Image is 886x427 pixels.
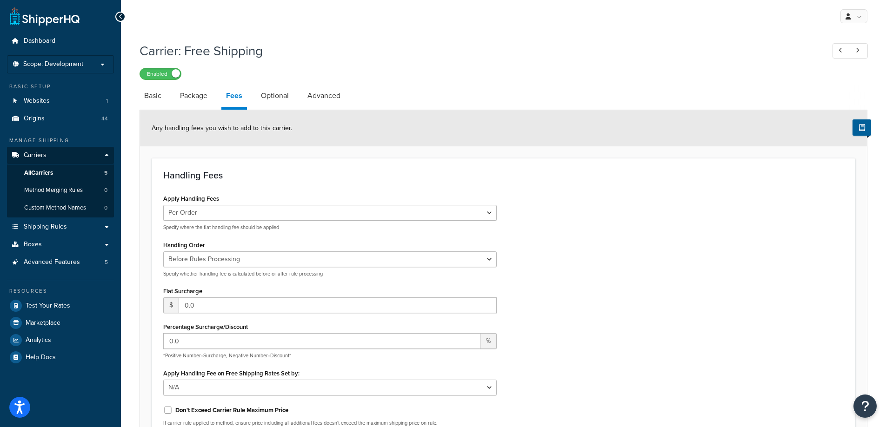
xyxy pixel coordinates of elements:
[7,110,114,127] li: Origins
[7,83,114,91] div: Basic Setup
[7,33,114,50] a: Dashboard
[7,164,114,182] a: AllCarriers5
[26,354,56,361] span: Help Docs
[7,297,114,314] a: Test Your Rates
[7,287,114,295] div: Resources
[7,147,114,164] a: Carriers
[24,97,50,105] span: Websites
[152,123,292,133] span: Any handling fees you wish to add to this carrier.
[24,37,55,45] span: Dashboard
[24,186,83,194] span: Method Merging Rules
[163,370,300,377] label: Apply Handling Fee on Free Shipping Rates Set by:
[7,137,114,145] div: Manage Shipping
[833,43,851,59] a: Previous Record
[163,242,205,249] label: Handling Order
[853,394,877,418] button: Open Resource Center
[7,92,114,110] a: Websites1
[24,169,53,177] span: All Carriers
[7,182,114,199] li: Method Merging Rules
[24,151,47,159] span: Carriers
[7,236,114,253] a: Boxes
[163,297,179,313] span: $
[163,420,497,427] p: If carrier rule applied to method, ensure price including all additional fees doesn't exceed the ...
[163,323,248,330] label: Percentage Surcharge/Discount
[24,241,42,249] span: Boxes
[7,349,114,366] a: Help Docs
[7,110,114,127] a: Origins44
[26,319,60,327] span: Marketplace
[104,169,107,177] span: 5
[175,406,288,414] label: Don't Exceed Carrier Rule Maximum Price
[24,223,67,231] span: Shipping Rules
[480,333,497,349] span: %
[24,258,80,266] span: Advanced Features
[23,60,83,68] span: Scope: Development
[101,115,108,123] span: 44
[7,218,114,236] a: Shipping Rules
[26,336,51,344] span: Analytics
[7,254,114,271] a: Advanced Features5
[140,42,815,60] h1: Carrier: Free Shipping
[104,186,107,194] span: 0
[105,258,108,266] span: 5
[140,85,166,107] a: Basic
[853,119,871,136] button: Show Help Docs
[24,115,45,123] span: Origins
[24,204,86,212] span: Custom Method Names
[256,85,293,107] a: Optional
[104,204,107,212] span: 0
[163,352,497,359] p: *Positive Number=Surcharge, Negative Number=Discount*
[7,254,114,271] li: Advanced Features
[163,224,497,231] p: Specify where the flat handling fee should be applied
[163,270,497,277] p: Specify whether handling fee is calculated before or after rule processing
[7,199,114,217] li: Custom Method Names
[7,92,114,110] li: Websites
[7,147,114,217] li: Carriers
[163,195,219,202] label: Apply Handling Fees
[7,182,114,199] a: Method Merging Rules0
[175,85,212,107] a: Package
[26,302,70,310] span: Test Your Rates
[163,288,202,295] label: Flat Surcharge
[140,68,181,79] label: Enabled
[106,97,108,105] span: 1
[7,199,114,217] a: Custom Method Names0
[303,85,345,107] a: Advanced
[163,170,844,180] h3: Handling Fees
[850,43,868,59] a: Next Record
[7,332,114,348] a: Analytics
[221,85,247,110] a: Fees
[7,315,114,331] a: Marketplace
